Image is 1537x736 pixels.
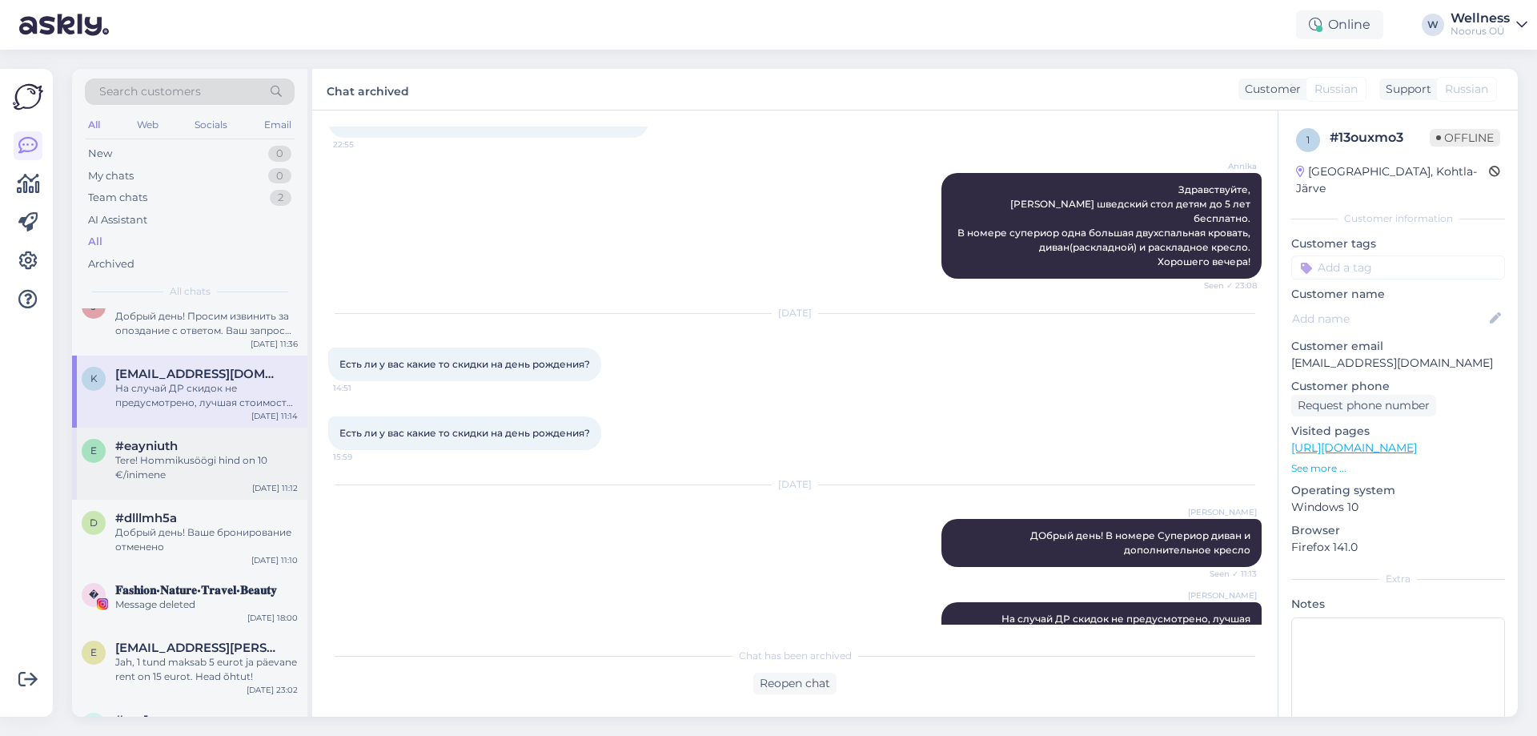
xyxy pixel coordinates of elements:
[251,338,298,350] div: [DATE] 11:36
[328,477,1262,492] div: [DATE]
[90,372,98,384] span: k
[1430,129,1500,147] span: Offline
[1451,12,1510,25] div: Wellness
[115,439,178,453] span: #eayniuth
[90,646,97,658] span: e
[1291,461,1505,476] p: See more ...
[1291,286,1505,303] p: Customer name
[1291,522,1505,539] p: Browser
[1330,128,1430,147] div: # 13ouxmo3
[251,410,298,422] div: [DATE] 11:14
[1292,310,1487,328] input: Add name
[1197,160,1257,172] span: Annika
[1001,613,1253,639] span: На случай ДР скидок не предусмотрено, лучшая стоимость на сайте
[170,284,211,299] span: All chats
[191,115,231,135] div: Socials
[1291,596,1505,613] p: Notes
[115,641,282,655] span: etti.jane@gmail.com
[99,83,201,100] span: Search customers
[339,427,590,439] span: Есть ли у вас какие то скидки на день рождения?
[247,612,298,624] div: [DATE] 18:00
[268,146,291,162] div: 0
[1188,589,1257,601] span: [PERSON_NAME]
[1451,25,1510,38] div: Noorus OÜ
[13,82,43,112] img: Askly Logo
[88,234,102,250] div: All
[88,168,134,184] div: My chats
[88,256,134,272] div: Archived
[333,382,393,394] span: 14:51
[1314,81,1358,98] span: Russian
[1379,81,1431,98] div: Support
[1291,378,1505,395] p: Customer phone
[88,146,112,162] div: New
[1445,81,1488,98] span: Russian
[333,139,393,151] span: 22:55
[261,115,295,135] div: Email
[1296,163,1489,197] div: [GEOGRAPHIC_DATA], Kohtla-Järve
[90,444,97,456] span: e
[1197,280,1257,292] span: Seen ✓ 23:08
[1291,211,1505,226] div: Customer information
[753,673,837,694] div: Reopen chat
[115,713,183,727] span: #vru1gwey
[115,655,298,684] div: Jah, 1 tund maksab 5 eurot ja päevane rent on 15 eurot. Head õhtut!
[134,115,162,135] div: Web
[1422,14,1444,36] div: W
[1291,572,1505,586] div: Extra
[1306,134,1310,146] span: 1
[328,306,1262,320] div: [DATE]
[115,367,282,381] span: katrinfox1986@gmail.com
[1291,482,1505,499] p: Operating system
[88,190,147,206] div: Team chats
[1291,423,1505,440] p: Visited pages
[1291,355,1505,372] p: [EMAIL_ADDRESS][DOMAIN_NAME]
[85,115,103,135] div: All
[247,684,298,696] div: [DATE] 23:02
[1296,10,1383,39] div: Online
[1291,440,1417,455] a: [URL][DOMAIN_NAME]
[115,525,298,554] div: Добрый день! Ваше бронирование отменено
[1291,338,1505,355] p: Customer email
[115,309,298,338] div: Добрый день! Просим извинить за опоздание с ответом. Ваш запрос еще актуален?
[115,381,298,410] div: На случай ДР скидок не предусмотрено, лучшая стоимость на сайте [URL][DOMAIN_NAME]
[1238,81,1301,98] div: Customer
[268,168,291,184] div: 0
[89,589,98,601] span: �
[333,451,393,463] span: 15:59
[115,597,298,612] div: Message deleted
[270,190,291,206] div: 2
[327,78,409,100] label: Chat archived
[115,511,177,525] span: #dlllmh5a
[252,482,298,494] div: [DATE] 11:12
[88,212,147,228] div: AI Assistant
[115,583,277,597] span: 𝐅𝐚𝐬𝐡𝐢𝐨𝐧•𝐍𝐚𝐭𝐮𝐫𝐞•𝐓𝐫𝐚𝐯𝐞𝐥•𝐁𝐞𝐚𝐮𝐭𝐲
[251,554,298,566] div: [DATE] 11:10
[1291,255,1505,280] input: Add a tag
[1030,529,1253,556] span: ДОбрый день! В номере Супериор диван и дополнительное кресло
[1291,235,1505,252] p: Customer tags
[90,517,98,529] span: d
[115,453,298,482] div: Tere! Hommikusöögi hind on 10 €/inimene
[1291,395,1436,416] div: Request phone number
[1197,568,1257,580] span: Seen ✓ 11:13
[1291,539,1505,556] p: Firefox 141.0
[1451,12,1527,38] a: WellnessNoorus OÜ
[1188,506,1257,518] span: [PERSON_NAME]
[339,358,590,370] span: Есть ли у вас какие то скидки на день рождения?
[739,649,852,663] span: Chat has been archived
[1291,499,1505,516] p: Windows 10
